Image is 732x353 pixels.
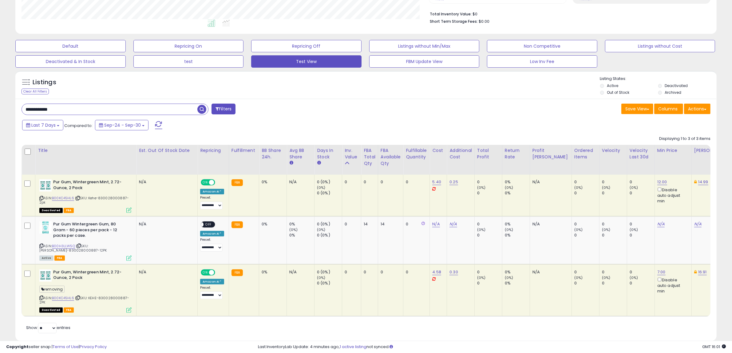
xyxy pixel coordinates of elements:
[317,160,321,166] small: Days In Stock.
[52,244,75,249] a: B00H3LLW5Q
[340,344,366,350] a: 1 active listing
[602,269,627,275] div: 0
[602,232,627,238] div: 0
[602,179,627,185] div: 0
[200,147,226,154] div: Repricing
[430,19,478,24] b: Short Term Storage Fees:
[698,179,708,185] a: 14.99
[39,269,132,312] div: ASIN:
[231,269,243,276] small: FBA
[381,221,398,227] div: 14
[657,221,665,227] a: N/A
[26,325,70,331] span: Show: entries
[369,55,480,68] button: FBM Update View
[204,222,213,227] span: OFF
[39,269,52,282] img: 513gqsr1mOL._SL40_.jpg
[381,269,398,275] div: 0
[657,186,687,204] div: Disable auto adjust min
[317,147,339,160] div: Days In Stock
[6,344,29,350] strong: Copyright
[80,344,107,350] a: Privacy Policy
[574,147,597,160] div: Ordered Items
[289,269,310,275] div: N/A
[31,122,56,128] span: Last 7 Days
[6,344,107,350] div: seller snap | |
[449,269,458,275] a: 0.30
[621,104,653,114] button: Save View
[317,269,342,275] div: 0 (0%)
[39,244,107,253] span: | SKU: [PERSON_NAME]-830028000887-12PK
[231,221,243,228] small: FBA
[432,179,441,185] a: 5.40
[600,76,717,82] p: Listing States:
[602,275,611,280] small: (0%)
[317,179,342,185] div: 0 (0%)
[574,221,599,227] div: 0
[657,269,666,275] a: 7.00
[630,232,655,238] div: 0
[64,208,74,213] span: FBA
[139,147,195,154] div: Est. Out Of Stock Date
[602,147,624,154] div: Velocity
[477,269,502,275] div: 0
[406,147,427,160] div: Fulfillable Quantity
[505,269,530,275] div: 0%
[258,344,726,350] div: Last InventoryLab Update: 4 minutes ago, not synced.
[532,179,567,185] div: N/A
[15,55,126,68] button: Deactivated & In Stock
[630,275,638,280] small: (0%)
[22,120,63,130] button: Last 7 Days
[532,269,567,275] div: N/A
[477,190,502,196] div: 0
[505,190,530,196] div: 0%
[133,55,244,68] button: test
[39,307,63,313] span: All listings that are unavailable for purchase on Amazon for any reason other than out-of-stock
[289,227,298,232] small: (0%)
[317,280,342,286] div: 0 (0%)
[477,147,500,160] div: Total Profit
[381,147,401,167] div: FBA Available Qty
[251,40,362,52] button: Repricing Off
[574,179,599,185] div: 0
[251,55,362,68] button: Test View
[54,256,65,261] span: FBA
[574,227,583,232] small: (0%)
[200,238,224,252] div: Preset:
[53,221,128,240] b: Pur Gum Wintergreen Gum, 80 Gram - 60 pieces per pack - 12 packs per case.
[432,269,441,275] a: 4.58
[505,221,530,227] div: 0%
[574,275,583,280] small: (0%)
[477,179,502,185] div: 0
[317,190,342,196] div: 0 (0%)
[657,276,687,294] div: Disable auto adjust min
[406,269,425,275] div: 0
[364,269,373,275] div: 0
[602,280,627,286] div: 0
[262,147,284,160] div: BB Share 24h.
[39,221,52,234] img: 41lN2-OA2lL._SL40_.jpg
[532,147,569,160] div: Profit [PERSON_NAME]
[139,179,193,185] p: N/A
[133,40,244,52] button: Repricing On
[630,269,655,275] div: 0
[432,147,444,154] div: Cost
[658,106,678,112] span: Columns
[477,185,486,190] small: (0%)
[574,269,599,275] div: 0
[449,179,458,185] a: 0.25
[39,196,129,205] span: | SKU: Kehe-830028000887-2pk
[262,179,282,185] div: 0%
[532,221,567,227] div: N/A
[289,147,312,160] div: Avg BB Share
[630,179,655,185] div: 0
[487,55,597,68] button: Low Inv Fee
[200,286,224,299] div: Preset:
[139,269,193,275] p: N/A
[345,269,356,275] div: 0
[201,270,209,275] span: ON
[630,190,655,196] div: 0
[605,40,715,52] button: Listings without Cost
[289,221,314,227] div: 0%
[39,221,132,260] div: ASIN:
[449,147,472,160] div: Additional Cost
